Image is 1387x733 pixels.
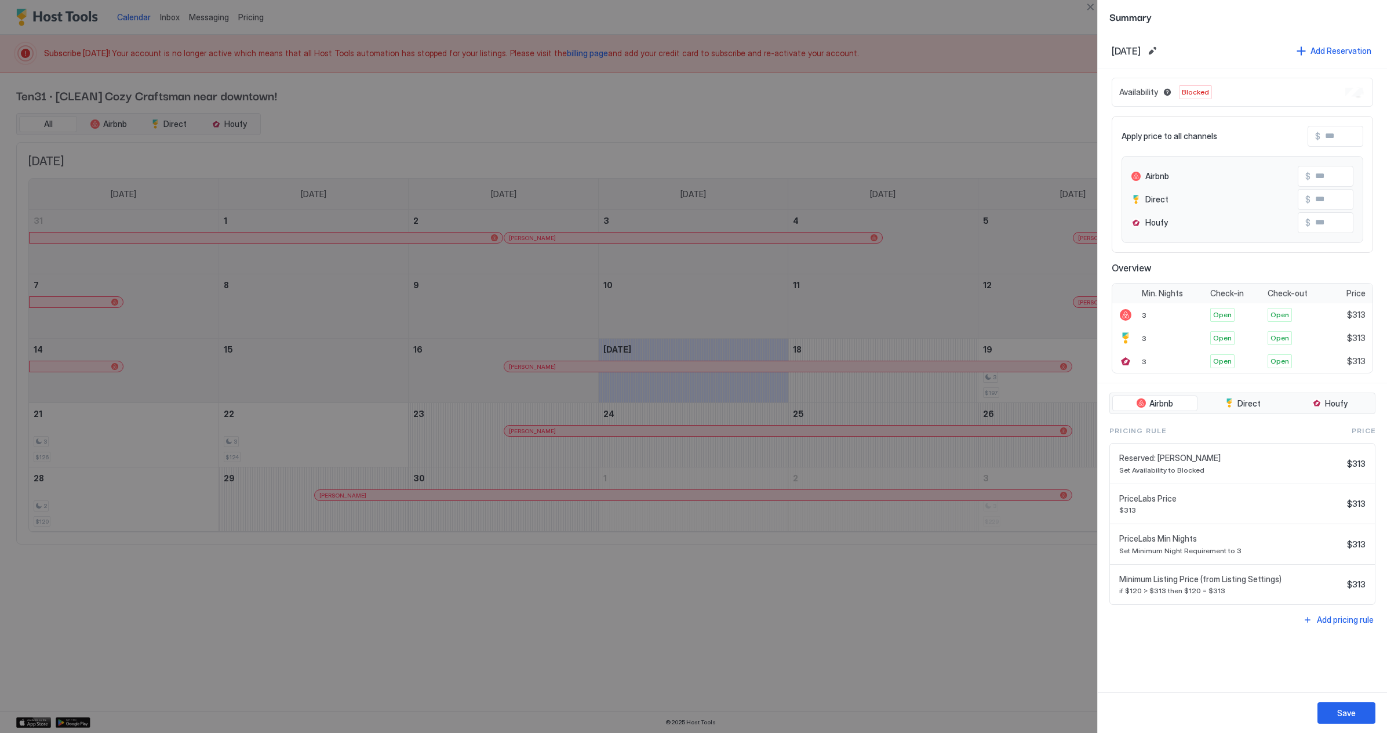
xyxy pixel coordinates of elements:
[1305,171,1310,182] span: $
[1295,43,1373,59] button: Add Reservation
[1347,333,1366,343] span: $313
[1119,466,1342,474] span: Set Availability to Blocked
[1145,171,1169,182] span: Airbnb
[1119,546,1342,555] span: Set Minimum Night Requirement to 3
[1112,262,1373,274] span: Overview
[1119,506,1342,514] span: $313
[1347,459,1366,469] span: $313
[1182,87,1209,97] span: Blocked
[1160,85,1174,99] button: Blocked dates override all pricing rules and remain unavailable until manually unblocked
[1142,288,1183,299] span: Min. Nights
[1109,9,1375,24] span: Summary
[1347,310,1366,320] span: $313
[1145,194,1168,205] span: Direct
[1210,288,1244,299] span: Check-in
[1237,398,1261,409] span: Direct
[1310,45,1371,57] div: Add Reservation
[1119,574,1342,585] span: Minimum Listing Price (from Listing Settings)
[1112,45,1141,57] span: [DATE]
[1305,194,1310,205] span: $
[1119,493,1342,504] span: PriceLabs Price
[1119,586,1342,595] span: if $120 > $313 then $120 = $313
[1352,426,1375,436] span: Price
[1270,310,1289,320] span: Open
[1347,356,1366,366] span: $313
[1325,398,1348,409] span: Houfy
[1315,131,1320,141] span: $
[1270,356,1289,366] span: Open
[1145,217,1168,228] span: Houfy
[1142,311,1146,320] span: 3
[1145,44,1159,58] button: Edit date range
[1347,499,1366,509] span: $313
[1122,131,1217,141] span: Apply price to all channels
[1301,612,1375,627] button: Add pricing rule
[1112,395,1197,412] button: Airbnb
[1213,356,1232,366] span: Open
[1119,87,1158,97] span: Availability
[1317,614,1374,626] div: Add pricing rule
[1119,534,1342,544] span: PriceLabs Min Nights
[1213,310,1232,320] span: Open
[1142,357,1146,366] span: 3
[1109,426,1166,436] span: Pricing Rule
[1337,707,1356,719] div: Save
[1287,395,1373,412] button: Houfy
[1270,333,1289,343] span: Open
[12,694,39,721] iframe: Intercom live chat
[1305,217,1310,228] span: $
[1317,702,1375,724] button: Save
[1347,579,1366,590] span: $313
[1200,395,1285,412] button: Direct
[1347,539,1366,550] span: $313
[1109,393,1375,415] div: tab-group
[1142,334,1146,343] span: 3
[1119,453,1342,463] span: Reserved: [PERSON_NAME]
[1346,288,1366,299] span: Price
[1213,333,1232,343] span: Open
[1268,288,1308,299] span: Check-out
[1149,398,1173,409] span: Airbnb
